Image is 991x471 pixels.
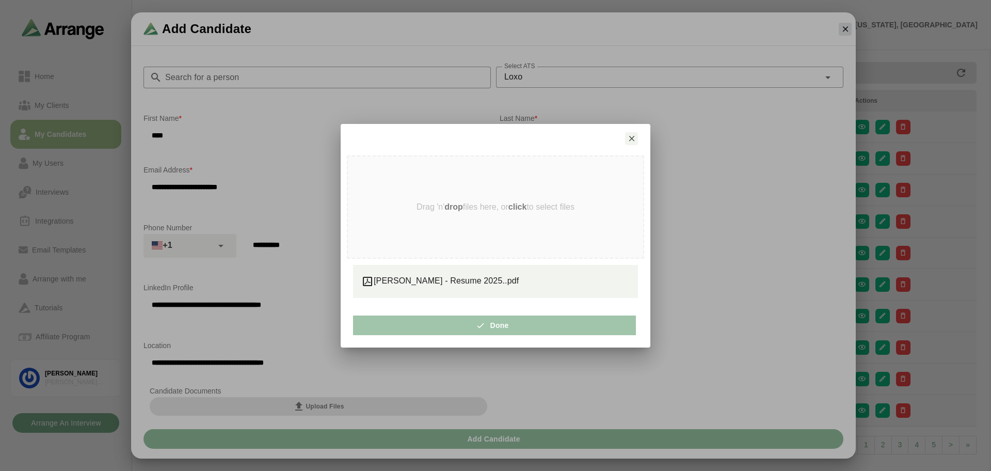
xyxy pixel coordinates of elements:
span: Done [480,316,508,335]
strong: drop [444,202,463,211]
div: [PERSON_NAME] - Resume 2025..pdf [361,275,630,288]
p: Drag 'n' files here, or to select files [417,202,574,212]
strong: click [508,202,527,211]
button: Done [353,316,636,335]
